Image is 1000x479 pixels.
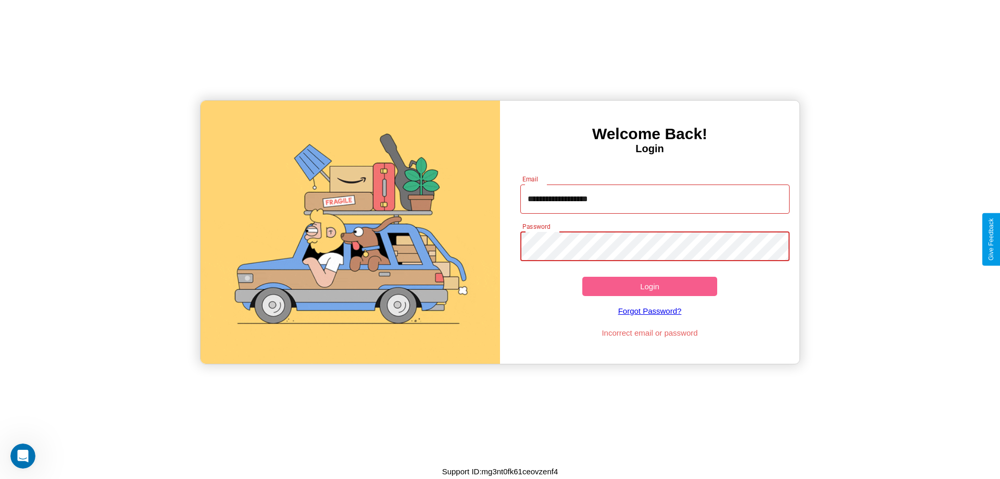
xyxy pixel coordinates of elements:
a: Forgot Password? [515,296,785,326]
h4: Login [500,143,799,155]
label: Password [522,222,550,231]
img: gif [201,101,500,364]
div: Give Feedback [988,218,995,261]
h3: Welcome Back! [500,125,799,143]
label: Email [522,175,539,183]
iframe: Intercom live chat [10,444,35,469]
p: Support ID: mg3nt0fk61ceovzenf4 [442,464,558,478]
p: Incorrect email or password [515,326,785,340]
button: Login [582,277,717,296]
